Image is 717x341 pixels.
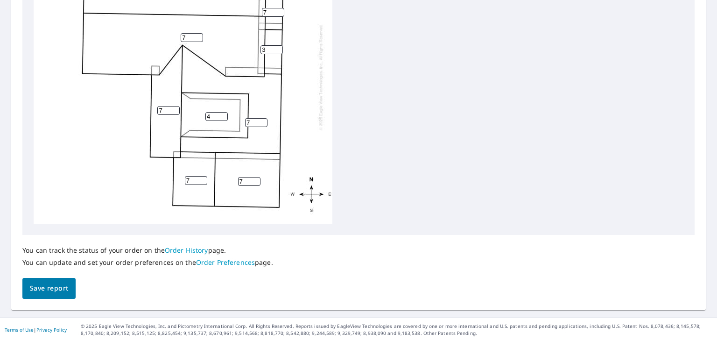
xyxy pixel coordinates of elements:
[196,258,255,267] a: Order Preferences
[165,246,208,255] a: Order History
[22,258,273,267] p: You can update and set your order preferences on the page.
[81,323,712,337] p: © 2025 Eagle View Technologies, Inc. and Pictometry International Corp. All Rights Reserved. Repo...
[5,327,67,333] p: |
[5,327,34,333] a: Terms of Use
[36,327,67,333] a: Privacy Policy
[22,246,273,255] p: You can track the status of your order on the page.
[22,278,76,299] button: Save report
[30,283,68,294] span: Save report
